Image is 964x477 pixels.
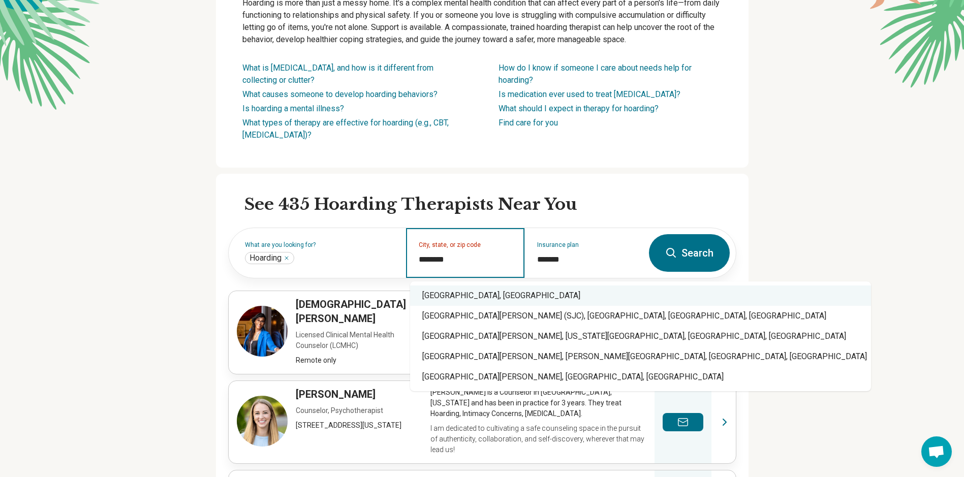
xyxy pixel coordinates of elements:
div: Suggestions [410,281,871,391]
a: Find care for you [499,118,558,128]
a: Is medication ever used to treat [MEDICAL_DATA]? [499,89,680,99]
a: How do I know if someone I care about needs help for hoarding? [499,63,692,85]
label: What are you looking for? [245,242,394,248]
div: [GEOGRAPHIC_DATA][PERSON_NAME], [GEOGRAPHIC_DATA], [GEOGRAPHIC_DATA] [410,367,871,387]
button: Search [649,234,730,272]
div: [GEOGRAPHIC_DATA][PERSON_NAME] (SJC), [GEOGRAPHIC_DATA], [GEOGRAPHIC_DATA], [GEOGRAPHIC_DATA] [410,306,871,326]
a: Is hoarding a mental illness? [242,104,344,113]
a: What is [MEDICAL_DATA], and how is it different from collecting or clutter? [242,63,433,85]
div: Hoarding [245,252,294,264]
h2: See 435 Hoarding Therapists Near You [244,194,736,215]
a: What causes someone to develop hoarding behaviors? [242,89,438,99]
div: [GEOGRAPHIC_DATA][PERSON_NAME], [PERSON_NAME][GEOGRAPHIC_DATA], [GEOGRAPHIC_DATA], [GEOGRAPHIC_DATA] [410,346,871,367]
div: [GEOGRAPHIC_DATA][PERSON_NAME], [US_STATE][GEOGRAPHIC_DATA], [GEOGRAPHIC_DATA], [GEOGRAPHIC_DATA] [410,326,871,346]
a: What should I expect in therapy for hoarding? [499,104,659,113]
a: Open chat [921,436,952,467]
button: Hoarding [284,255,290,261]
a: What types of therapy are effective for hoarding (e.g., CBT, [MEDICAL_DATA])? [242,118,449,140]
div: [GEOGRAPHIC_DATA], [GEOGRAPHIC_DATA] [410,285,871,306]
button: Send a message [663,413,703,431]
span: Hoarding [250,253,282,263]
